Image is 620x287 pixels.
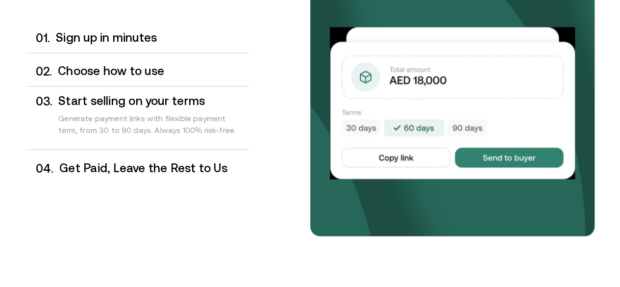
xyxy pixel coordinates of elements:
[26,65,52,78] div: 0 2 .
[56,31,249,44] h3: Sign up in minutes
[59,161,249,174] h3: Get Paid, Leave the Rest to Us
[58,94,249,107] h3: Start selling on your terms
[26,161,54,175] div: 0 4 .
[58,65,249,78] h3: Choose how to use
[26,31,50,45] div: 0 1 .
[26,94,53,145] div: 0 3 .
[330,27,575,179] img: Your payments collected on time.
[58,107,249,145] div: Generate payment links with flexible payment term, from 30 to 90 days. Always 100% risk-free.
